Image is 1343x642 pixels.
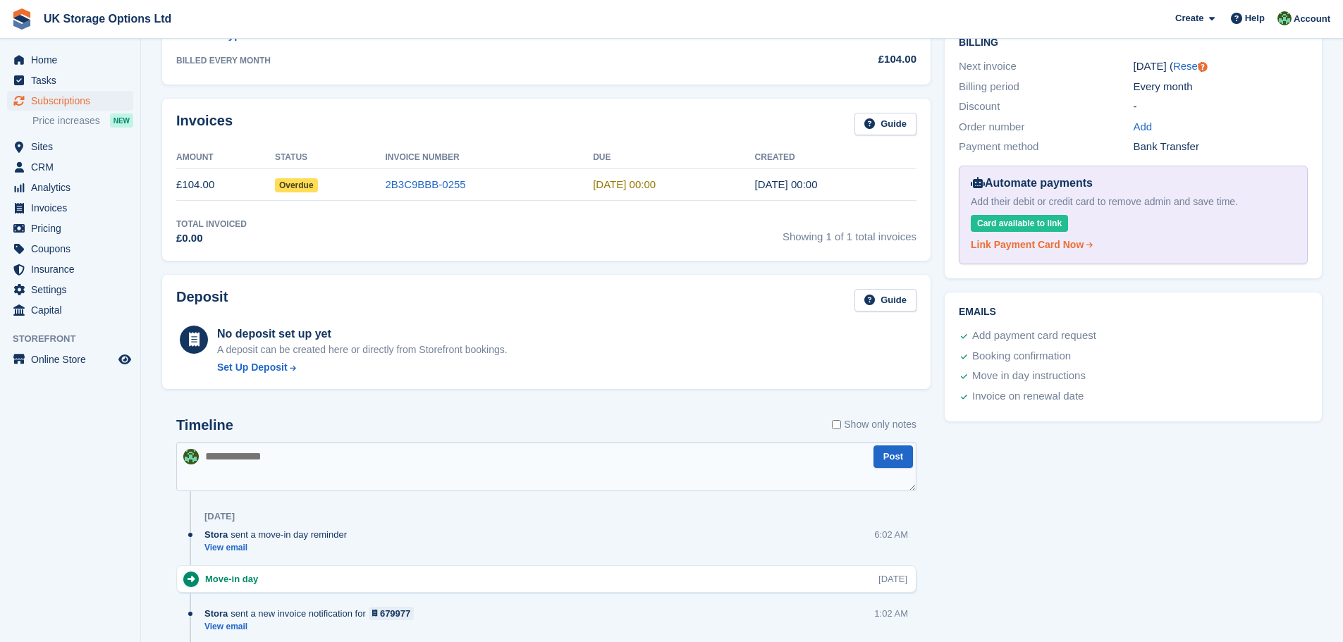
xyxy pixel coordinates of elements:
[959,35,1308,49] h2: Billing
[31,70,116,90] span: Tasks
[1277,11,1292,25] img: Andrew Smith
[204,528,228,541] span: Stora
[874,528,908,541] div: 6:02 AM
[31,50,116,70] span: Home
[31,157,116,177] span: CRM
[275,178,318,192] span: Overdue
[971,195,1296,209] div: Add their debit or credit card to remove admin and save time.
[972,388,1084,405] div: Invoice on renewal date
[31,350,116,369] span: Online Store
[1245,11,1265,25] span: Help
[1196,61,1209,73] div: Tooltip anchor
[959,307,1308,318] h2: Emails
[183,449,199,464] img: Andrew Smith
[1134,58,1308,75] div: [DATE] ( )
[380,607,410,620] div: 679977
[755,178,818,190] time: 2025-08-07 23:00:42 UTC
[7,70,133,90] a: menu
[205,572,265,586] div: Move-in day
[1173,60,1201,72] a: Reset
[972,368,1086,385] div: Move in day instructions
[878,572,907,586] div: [DATE]
[385,147,593,169] th: Invoice Number
[1134,119,1153,135] a: Add
[1294,12,1330,26] span: Account
[593,178,656,190] time: 2025-08-08 23:00:00 UTC
[31,137,116,156] span: Sites
[31,91,116,111] span: Subscriptions
[176,169,275,201] td: £104.00
[176,113,233,136] h2: Invoices
[778,51,916,68] div: £104.00
[854,113,916,136] a: Guide
[31,280,116,300] span: Settings
[275,147,386,169] th: Status
[873,445,913,469] button: Post
[971,175,1296,192] div: Automate payments
[204,511,235,522] div: [DATE]
[176,417,233,433] h2: Timeline
[32,113,133,128] a: Price increases NEW
[7,300,133,320] a: menu
[7,91,133,111] a: menu
[204,607,228,620] span: Stora
[385,178,465,190] a: 2B3C9BBB-0255
[1175,11,1203,25] span: Create
[7,50,133,70] a: menu
[217,360,508,375] a: Set Up Deposit
[874,607,908,620] div: 1:02 AM
[1134,79,1308,95] div: Every month
[7,259,133,279] a: menu
[972,348,1071,365] div: Booking confirmation
[7,239,133,259] a: menu
[593,147,754,169] th: Due
[31,198,116,218] span: Invoices
[7,218,133,238] a: menu
[204,621,421,633] a: View email
[116,351,133,368] a: Preview store
[959,58,1133,75] div: Next invoice
[959,79,1133,95] div: Billing period
[32,114,100,128] span: Price increases
[217,326,508,342] div: No deposit set up yet
[31,239,116,259] span: Coupons
[176,289,228,312] h2: Deposit
[204,607,421,620] div: sent a new invoice notification for
[176,218,247,230] div: Total Invoiced
[369,607,415,620] a: 679977
[7,350,133,369] a: menu
[755,147,916,169] th: Created
[11,8,32,30] img: stora-icon-8386f47178a22dfd0bd8f6a31ec36ba5ce8667c1dd55bd0f319d3a0aa187defe.svg
[7,157,133,177] a: menu
[959,139,1133,155] div: Payment method
[176,54,778,67] div: BILLED EVERY MONTH
[971,237,1084,252] div: Link Payment Card Now
[7,178,133,197] a: menu
[7,198,133,218] a: menu
[31,218,116,238] span: Pricing
[7,137,133,156] a: menu
[959,99,1133,115] div: Discount
[971,215,1068,232] div: Card available to link
[1134,139,1308,155] div: Bank Transfer
[832,417,841,432] input: Show only notes
[217,360,288,375] div: Set Up Deposit
[959,119,1133,135] div: Order number
[31,300,116,320] span: Capital
[176,230,247,247] div: £0.00
[971,237,1290,252] a: Link Payment Card Now
[832,417,916,432] label: Show only notes
[31,259,116,279] span: Insurance
[972,328,1096,345] div: Add payment card request
[854,289,916,312] a: Guide
[13,332,140,346] span: Storefront
[7,280,133,300] a: menu
[1134,99,1308,115] div: -
[204,528,354,541] div: sent a move-in day reminder
[38,7,177,30] a: UK Storage Options Ltd
[204,542,354,554] a: View email
[110,113,133,128] div: NEW
[783,218,916,247] span: Showing 1 of 1 total invoices
[31,178,116,197] span: Analytics
[217,342,508,357] p: A deposit can be created here or directly from Storefront bookings.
